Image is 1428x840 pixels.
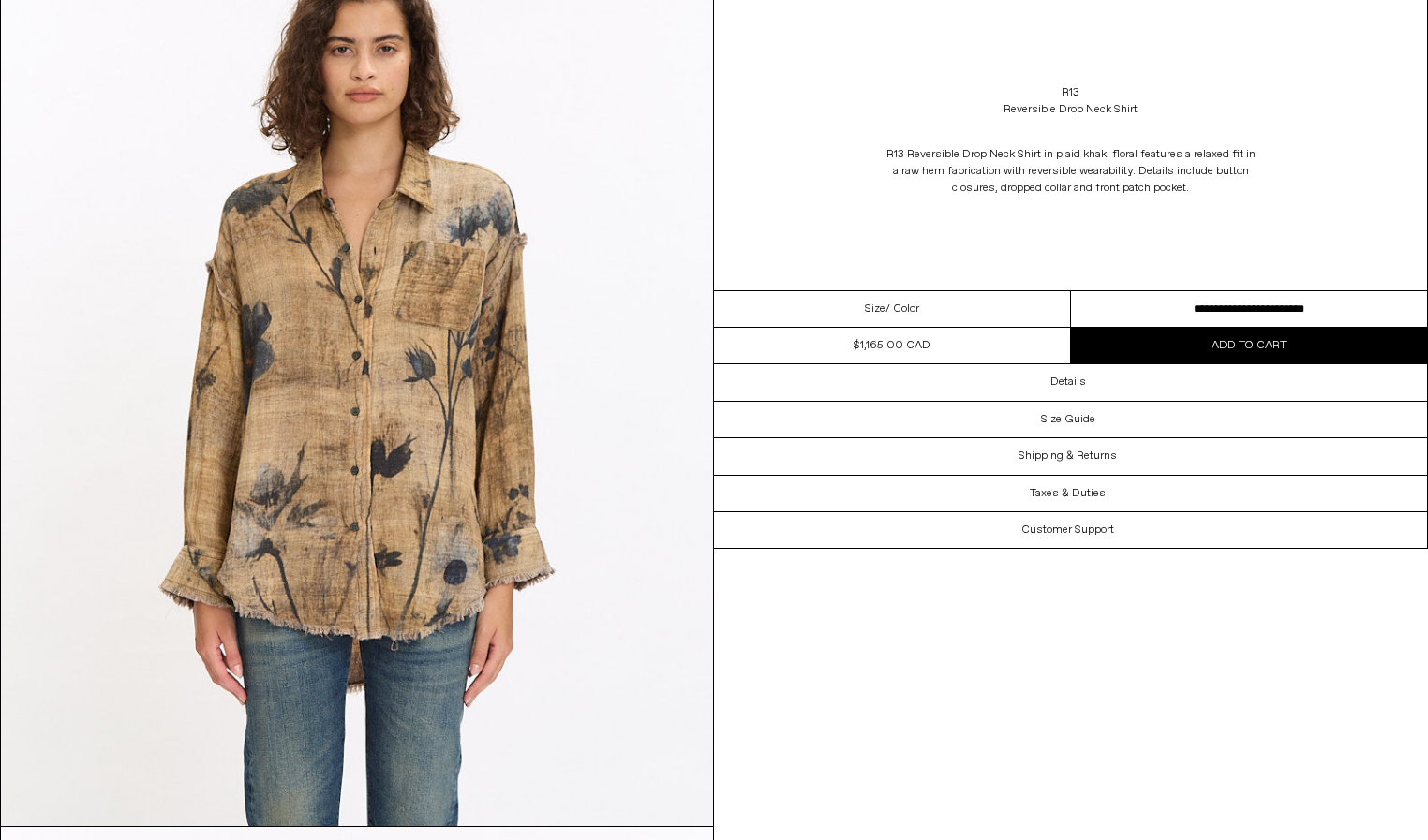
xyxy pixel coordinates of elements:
[1071,328,1428,363] button: Add to cart
[1021,523,1114,537] h3: Customer Support
[1019,449,1117,463] h3: Shipping & Returns
[1050,376,1086,389] h3: Details
[1212,338,1287,353] span: Add to cart
[854,337,930,354] div: $1,165.00 CAD
[1062,84,1079,101] a: R13
[1041,413,1095,426] h3: Size Guide
[884,137,1258,206] p: R13 Reversible Drop Neck Shirt in plaid khaki floral features a relaxed fit in a raw hem fabricat...
[1030,487,1106,500] h3: Taxes & Duties
[1004,101,1138,118] div: Reversible Drop Neck Shirt
[865,301,885,317] span: Size
[885,301,919,317] span: / Color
